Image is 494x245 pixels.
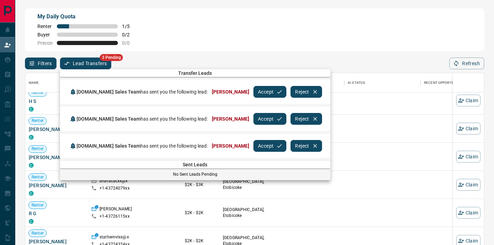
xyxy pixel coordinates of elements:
[212,116,249,122] span: [PERSON_NAME]
[253,140,286,152] button: Accept
[253,86,286,98] button: Accept
[291,86,322,98] button: Reject
[60,162,330,167] span: Sent Leads
[77,89,208,95] span: has sent you the following lead:
[212,143,249,149] span: [PERSON_NAME]
[291,140,322,152] button: Reject
[77,89,140,95] span: [DOMAIN_NAME] Sales Team
[60,171,330,177] p: No Sent Leads Pending
[253,113,286,125] button: Accept
[77,143,140,149] span: [DOMAIN_NAME] Sales Team
[77,143,208,149] span: has sent you the following lead:
[291,113,322,125] button: Reject
[212,89,249,95] span: [PERSON_NAME]
[77,116,208,122] span: has sent you the following lead:
[60,70,330,76] span: Transfer Leads
[77,116,140,122] span: [DOMAIN_NAME] Sales Team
